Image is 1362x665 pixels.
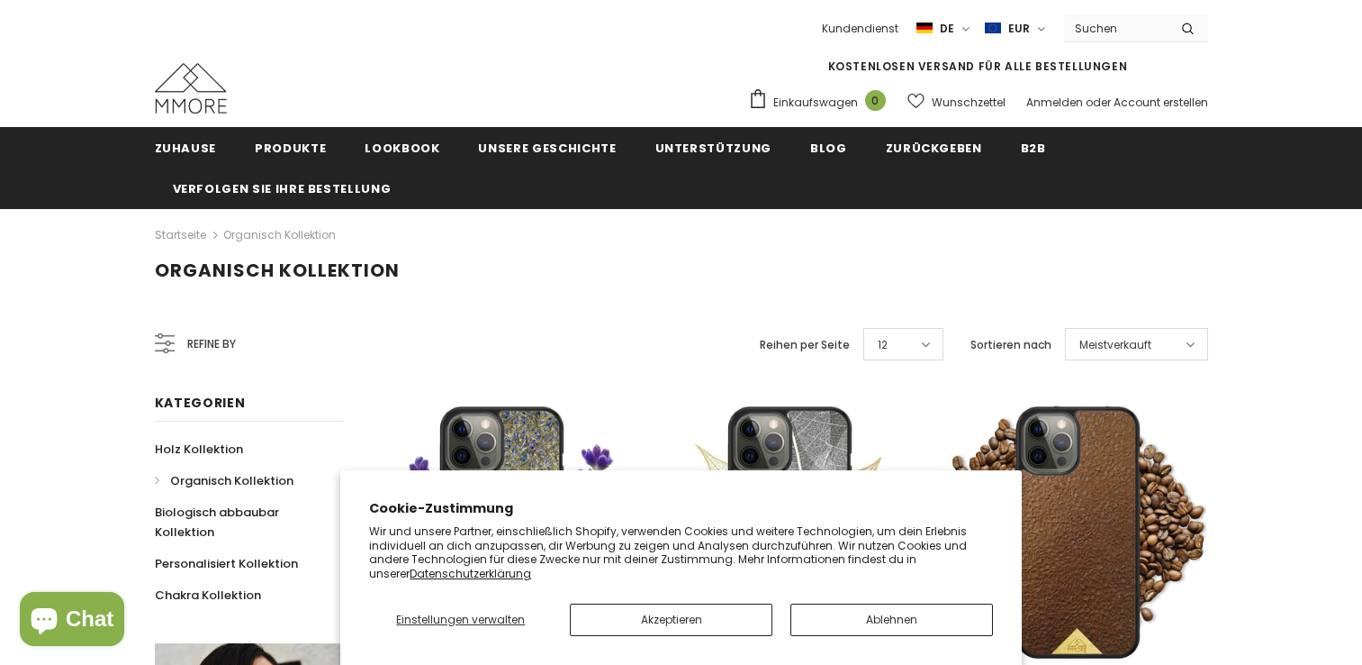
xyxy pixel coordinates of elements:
span: EUR [1008,20,1030,38]
span: Organisch Kollektion [170,472,293,489]
a: Organisch Kollektion [223,227,336,242]
span: Personalisiert Kollektion [155,555,298,572]
span: B2B [1021,140,1046,157]
label: Sortieren nach [970,336,1051,354]
span: Organisch Kollektion [155,258,400,283]
a: Blog [810,127,847,168]
a: Unterstützung [655,127,771,168]
span: Zuhause [155,140,217,157]
span: KOSTENLOSEN VERSAND FÜR ALLE BESTELLUNGEN [828,59,1128,74]
span: Verfolgen Sie Ihre Bestellung [173,180,392,197]
a: Organisch Kollektion [155,465,293,496]
span: Unterstützung [655,140,771,157]
span: Meistverkauft [1079,336,1151,354]
button: Einstellungen verwalten [369,604,552,636]
button: Akzeptieren [570,604,772,636]
span: Chakra Kollektion [155,587,261,604]
span: Wunschzettel [932,94,1006,112]
span: Holz Kollektion [155,441,243,458]
span: Biologisch abbaubar Kollektion [155,504,279,541]
a: Wunschzettel [907,87,1006,118]
p: Wir und unsere Partner, einschließlich Shopify, verwenden Cookies und weitere Technologien, um de... [369,524,993,580]
span: Einkaufswagen [773,94,858,112]
a: Lookbook [365,127,439,168]
a: Datenschutzerklärung [410,566,531,581]
a: Unsere Geschichte [478,127,616,168]
span: 0 [865,90,886,111]
span: Kundendienst [822,21,898,36]
span: Unsere Geschichte [478,140,616,157]
a: B2B [1021,127,1046,168]
a: Startseite [155,224,206,246]
span: Einstellungen verwalten [396,612,525,627]
a: Verfolgen Sie Ihre Bestellung [173,168,392,208]
a: Account erstellen [1114,95,1208,110]
button: Ablehnen [790,604,993,636]
a: Zuhause [155,127,217,168]
a: Einkaufswagen 0 [748,88,895,115]
span: Lookbook [365,140,439,157]
a: Zurückgeben [886,127,982,168]
span: 12 [878,336,888,354]
img: MMORE Cases [155,63,227,114]
a: Personalisiert Kollektion [155,548,298,579]
a: Biologisch abbaubar Kollektion [155,496,324,548]
inbox-online-store-chat: Onlineshop-Chat von Shopify [14,592,130,651]
a: Produkte [255,127,326,168]
img: i-lang-2.png [916,21,933,36]
span: Produkte [255,140,326,157]
label: Reihen per Seite [760,336,850,354]
a: Holz Kollektion [155,433,243,465]
span: Zurückgeben [886,140,982,157]
a: Anmelden [1026,95,1083,110]
span: Kategorien [155,394,246,412]
span: Blog [810,140,847,157]
span: Refine by [187,334,236,354]
input: Search Site [1064,15,1168,41]
h2: Cookie-Zustimmung [369,499,993,518]
span: oder [1086,95,1111,110]
span: de [940,20,954,38]
a: Chakra Kollektion [155,579,261,611]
